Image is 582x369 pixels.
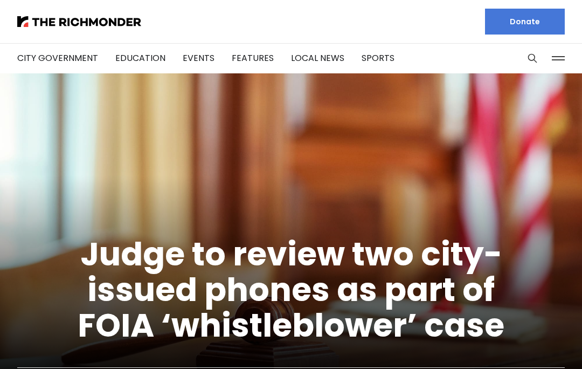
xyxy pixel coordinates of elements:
[485,9,565,35] a: Donate
[362,52,394,64] a: Sports
[115,52,165,64] a: Education
[291,52,344,64] a: Local News
[524,50,541,66] button: Search this site
[17,16,141,27] img: The Richmonder
[490,316,582,369] iframe: portal-trigger
[78,231,504,348] a: Judge to review two city-issued phones as part of FOIA ‘whistleblower’ case
[183,52,214,64] a: Events
[17,52,98,64] a: City Government
[232,52,274,64] a: Features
